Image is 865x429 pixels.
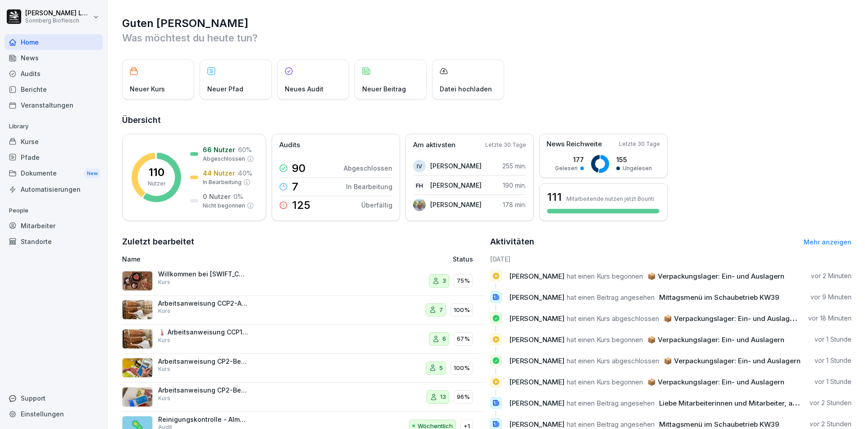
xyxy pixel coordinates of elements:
[5,97,103,113] a: Veranstaltungen
[5,34,103,50] div: Home
[810,398,851,407] p: vor 2 Stunden
[158,357,248,366] p: Arbeitsanweisung CP2-Begasen Faschiertes
[122,235,484,248] h2: Zuletzt bearbeitet
[238,168,252,178] p: 40 %
[647,335,784,344] span: 📦 Verpackungslager: Ein- und Auslagern
[122,300,153,320] img: kcy5zsy084eomyfwy436ysas.png
[547,190,562,205] h3: 111
[5,406,103,422] a: Einstellungen
[5,119,103,134] p: Library
[457,334,470,343] p: 67%
[292,181,298,192] p: 7
[5,181,103,197] a: Automatisierungen
[158,307,170,315] p: Kurs
[158,328,248,336] p: 🌡️ Arbeitsanweisung CCP1-Durcherhitzen
[122,296,484,325] a: Arbeitsanweisung CCP2-AbtrocknungKurs7100%
[567,314,659,323] span: hat einen Kurs abgeschlossen
[5,66,103,81] div: Audits
[122,114,851,126] h2: Übersicht
[509,293,565,302] span: [PERSON_NAME]
[285,84,323,94] p: Neues Audit
[413,140,455,150] p: Am aktivsten
[122,354,484,383] a: Arbeitsanweisung CP2-Begasen FaschiertesKurs5100%
[430,161,482,171] p: [PERSON_NAME]
[207,84,243,94] p: Neuer Pfad
[5,203,103,218] p: People
[158,365,170,373] p: Kurs
[804,238,851,246] a: Mehr anzeigen
[158,386,248,394] p: Arbeitsanweisung CP2-Begasen
[502,161,526,171] p: 255 min.
[203,145,235,154] p: 66 Nutzer
[5,81,103,97] a: Berichte
[810,293,851,302] p: vor 9 Minuten
[567,420,655,429] span: hat einen Beitrag angesehen
[555,164,578,172] p: Gelesen
[203,168,235,178] p: 44 Nutzer
[158,336,170,344] p: Kurs
[5,165,103,182] div: Dokumente
[238,145,252,154] p: 60 %
[292,163,305,174] p: 90
[439,364,443,373] p: 5
[619,140,660,148] p: Letzte 30 Tage
[413,199,426,211] img: il98eorql7o7ex2964xnzhyp.png
[122,383,484,412] a: Arbeitsanweisung CP2-BegasenKurs1396%
[122,325,484,354] a: 🌡️ Arbeitsanweisung CCP1-DurcherhitzenKurs667%
[5,134,103,149] div: Kurse
[555,155,584,164] p: 177
[439,306,443,315] p: 7
[5,218,103,234] a: Mitarbeiter
[454,306,470,315] p: 100%
[442,334,446,343] p: 6
[279,140,300,150] p: Audits
[122,254,349,264] p: Name
[361,200,392,210] p: Überfällig
[440,393,446,402] p: 13
[815,356,851,365] p: vor 1 Stunde
[430,181,482,190] p: [PERSON_NAME]
[430,200,482,209] p: [PERSON_NAME]
[442,276,446,285] p: 3
[457,393,470,402] p: 96%
[453,254,473,264] p: Status
[440,84,492,94] p: Datei hochladen
[158,415,248,424] p: Reinigungskontrolle - Almstraße, Schlachtung/Zerlegung
[149,167,164,178] p: 110
[233,192,243,201] p: 0 %
[158,278,170,286] p: Kurs
[509,357,565,365] span: [PERSON_NAME]
[616,155,652,164] p: 155
[5,234,103,249] div: Standorte
[203,178,241,186] p: In Bearbeitung
[490,235,534,248] h2: Aktivitäten
[122,387,153,407] img: oenbij6eacdvlc0h8sr4t2f0.png
[659,293,779,302] span: Mittagsmenü im Schaubetrieb KW39
[292,200,310,211] p: 125
[664,357,801,365] span: 📦 Verpackungslager: Ein- und Auslagern
[25,18,91,24] p: Sonnberg Biofleisch
[454,364,470,373] p: 100%
[810,420,851,429] p: vor 2 Stunden
[5,149,103,165] a: Pfade
[122,329,153,349] img: hvxepc8g01zu3rjqex5ywi6r.png
[413,160,426,172] div: IV
[664,314,801,323] span: 📦 Verpackungslager: Ein- und Auslagern
[815,377,851,386] p: vor 1 Stunde
[203,192,231,201] p: 0 Nutzer
[567,378,643,386] span: hat einen Kurs begonnen
[490,254,852,264] h6: [DATE]
[567,272,643,280] span: hat einen Kurs begonnen
[485,141,526,149] p: Letzte 30 Tage
[647,272,784,280] span: 📦 Verpackungslager: Ein- und Auslagern
[509,314,565,323] span: [PERSON_NAME]
[623,164,652,172] p: Ungelesen
[457,276,470,285] p: 75%
[509,378,565,386] span: [PERSON_NAME]
[5,50,103,66] a: News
